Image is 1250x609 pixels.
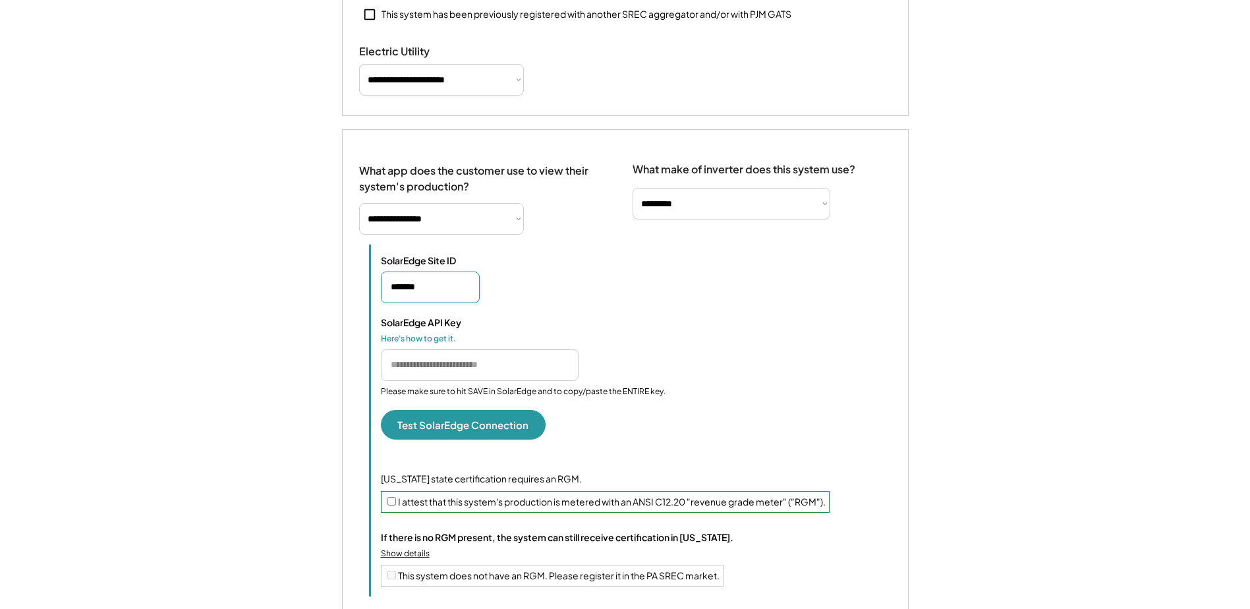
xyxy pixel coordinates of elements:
[381,254,513,266] div: SolarEdge Site ID
[398,496,826,507] label: I attest that this system's production is metered with an ANSI C12.20 "revenue grade meter" ("RGM").
[398,569,720,581] label: This system does not have an RGM. Please register it in the PA SREC market.
[381,531,733,543] div: If there is no RGM present, the system can still receive certification in [US_STATE].
[633,150,855,179] div: What make of inverter does this system use?
[382,8,791,21] div: This system has been previously registered with another SREC aggregator and/or with PJM GATS
[381,548,430,560] div: Show details
[381,333,513,344] div: Here's how to get it.
[359,150,606,194] div: What app does the customer use to view their system's production?
[381,410,546,440] button: Test SolarEdge Connection
[381,316,513,328] div: SolarEdge API Key
[381,386,666,397] div: Please make sure to hit SAVE in SolarEdge and to copy/paste the ENTIRE key.
[359,45,491,59] div: Electric Utility
[381,473,892,486] div: [US_STATE] state certification requires an RGM.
